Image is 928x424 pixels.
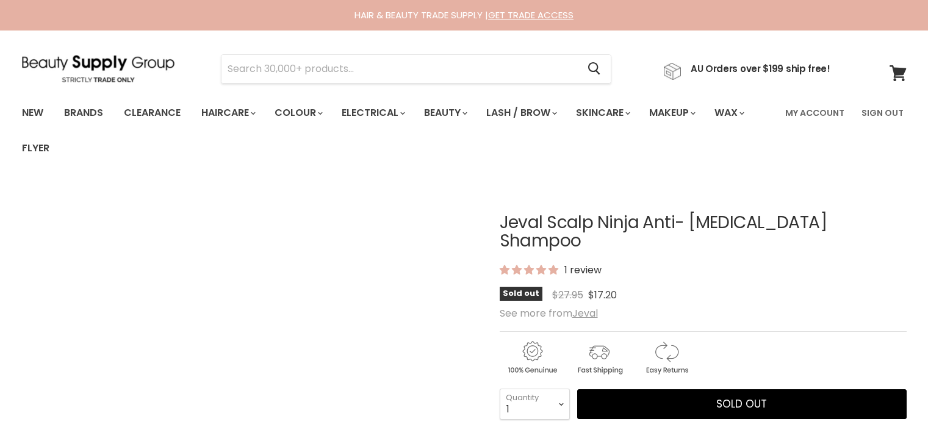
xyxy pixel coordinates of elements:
[640,100,703,126] a: Makeup
[716,397,767,411] span: Sold out
[705,100,752,126] a: Wax
[567,100,638,126] a: Skincare
[221,54,611,84] form: Product
[572,306,598,320] a: Jeval
[333,100,412,126] a: Electrical
[7,9,922,21] div: HAIR & BEAUTY TRADE SUPPLY |
[578,55,611,83] button: Search
[488,9,574,21] a: GET TRADE ACCESS
[13,95,778,166] ul: Main menu
[552,288,583,302] span: $27.95
[13,100,52,126] a: New
[634,339,699,376] img: returns.gif
[577,389,907,420] button: Sold out
[415,100,475,126] a: Beauty
[192,100,263,126] a: Haircare
[13,135,59,161] a: Flyer
[500,339,564,376] img: genuine.gif
[265,100,330,126] a: Colour
[500,214,907,251] h1: Jeval Scalp Ninja Anti- [MEDICAL_DATA] Shampoo
[55,100,112,126] a: Brands
[500,263,561,277] span: 5.00 stars
[500,306,598,320] span: See more from
[500,389,570,419] select: Quantity
[778,100,852,126] a: My Account
[221,55,578,83] input: Search
[477,100,564,126] a: Lash / Brow
[567,339,631,376] img: shipping.gif
[588,288,617,302] span: $17.20
[7,95,922,166] nav: Main
[500,287,542,301] span: Sold out
[561,263,602,277] span: 1 review
[115,100,190,126] a: Clearance
[854,100,911,126] a: Sign Out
